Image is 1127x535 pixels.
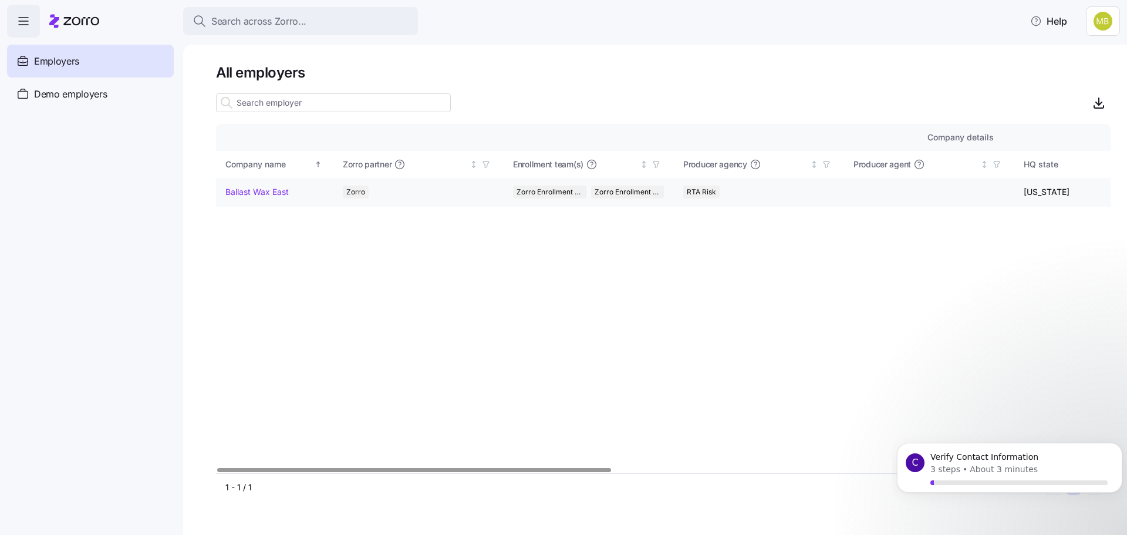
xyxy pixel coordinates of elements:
a: Ballast Wax East [225,186,289,198]
span: Search across Zorro... [211,14,306,29]
th: Producer agencyNot sorted [674,151,844,178]
span: Zorro Enrollment Team [517,186,583,198]
th: Enrollment team(s)Not sorted [504,151,674,178]
a: Employers [7,45,174,78]
th: Producer agentNot sorted [844,151,1014,178]
div: Company name [225,158,312,171]
div: Not sorted [470,160,478,169]
button: Search across Zorro... [183,7,418,35]
span: Employers [34,54,79,69]
div: Sorted ascending [314,160,322,169]
th: Company nameSorted ascending [216,151,333,178]
span: Zorro [346,186,365,198]
span: Enrollment team(s) [513,159,583,170]
iframe: Intercom notifications message [892,429,1127,529]
div: Not sorted [640,160,648,169]
th: Zorro partnerNot sorted [333,151,504,178]
h1: All employers [216,63,1111,82]
input: Search employer [216,93,451,112]
button: Help [1021,9,1077,33]
div: Not sorted [810,160,818,169]
span: RTA Risk [687,186,716,198]
img: 877615f5e259db734b5c762b917b68e5 [1094,12,1112,31]
span: Demo employers [34,87,107,102]
span: Zorro Enrollment Experts [595,186,661,198]
div: Not sorted [980,160,988,169]
a: Demo employers [7,78,174,110]
div: 1 - 1 / 1 [225,482,1041,493]
span: Help [1030,14,1067,28]
span: Producer agent [853,159,911,170]
span: Producer agency [683,159,747,170]
span: Zorro partner [343,159,392,170]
